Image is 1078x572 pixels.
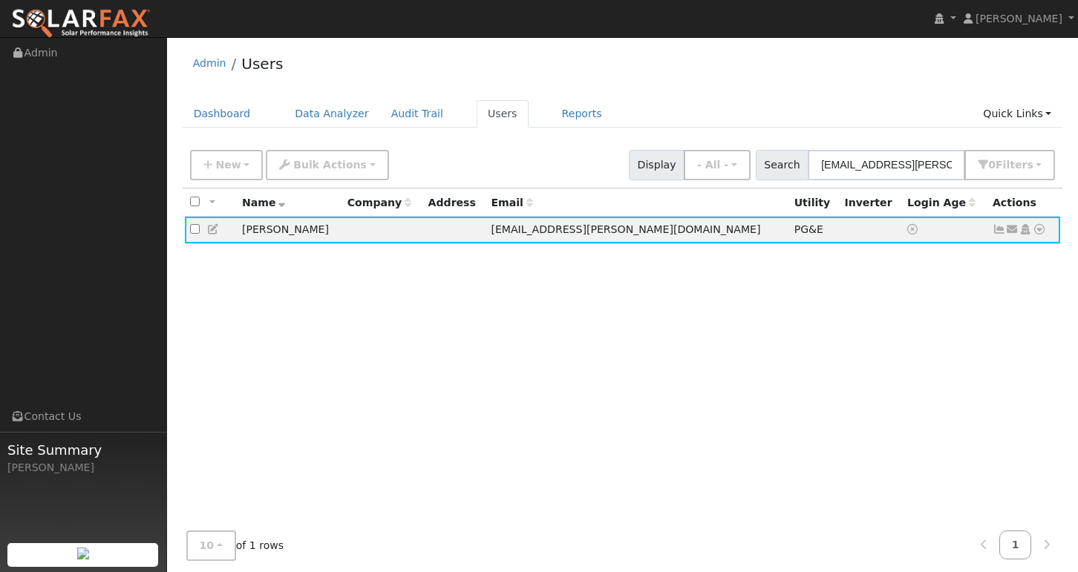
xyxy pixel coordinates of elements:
[756,150,808,180] span: Search
[491,223,760,235] span: [EMAIL_ADDRESS][PERSON_NAME][DOMAIN_NAME]
[215,159,241,171] span: New
[237,217,342,244] td: [PERSON_NAME]
[7,460,159,476] div: [PERSON_NAME]
[77,548,89,559] img: retrieve
[1033,222,1046,237] a: Other actions
[293,159,367,171] span: Bulk Actions
[976,13,1062,24] span: [PERSON_NAME]
[684,150,751,180] button: - All -
[999,530,1032,559] a: 1
[190,150,264,180] button: New
[193,57,226,69] a: Admin
[1027,159,1033,171] span: s
[972,100,1062,128] a: Quick Links
[242,197,286,208] span: Name
[11,8,151,39] img: SolarFax
[964,150,1055,180] button: 0Filters
[794,223,823,235] span: PG&E
[266,150,388,180] button: Bulk Actions
[200,539,215,551] span: 10
[551,100,613,128] a: Reports
[186,530,236,561] button: 10
[477,100,529,128] a: Users
[241,55,283,73] a: Users
[907,197,976,208] span: Days since last login
[794,195,834,211] div: Utility
[491,197,532,208] span: Email
[629,150,685,180] span: Display
[907,223,921,235] a: No login access
[284,100,380,128] a: Data Analyzer
[347,197,411,208] span: Company name
[7,440,159,460] span: Site Summary
[844,195,897,211] div: Inverter
[1019,223,1032,235] a: Login As
[993,195,1055,211] div: Actions
[380,100,454,128] a: Audit Trail
[186,530,284,561] span: of 1 rows
[428,195,481,211] div: Address
[1006,222,1019,237] a: capu-ceron@hotmail.com
[808,150,965,180] input: Search
[183,100,262,128] a: Dashboard
[207,223,220,235] a: Edit User
[993,223,1006,235] a: Show Graph
[996,159,1033,171] span: Filter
